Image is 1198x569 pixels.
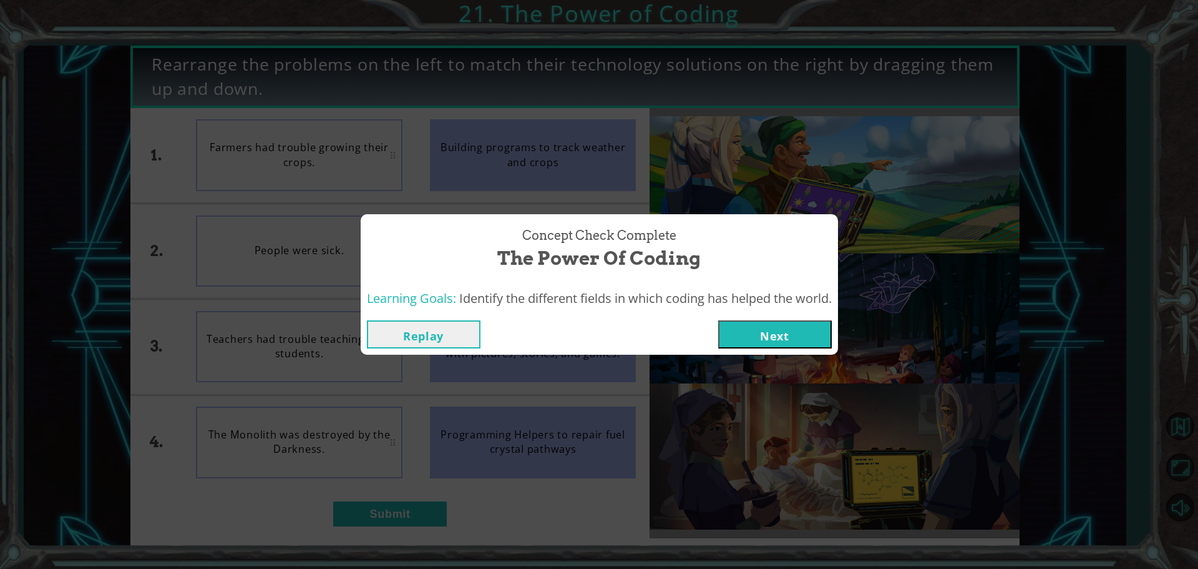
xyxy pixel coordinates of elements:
[367,320,480,349] button: Replay
[367,290,456,307] span: Learning Goals:
[522,227,676,245] span: Concept Check Complete
[459,290,832,307] span: Identify the different fields in which coding has helped the world.
[718,320,832,349] button: Next
[497,245,701,272] span: The Power of Coding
